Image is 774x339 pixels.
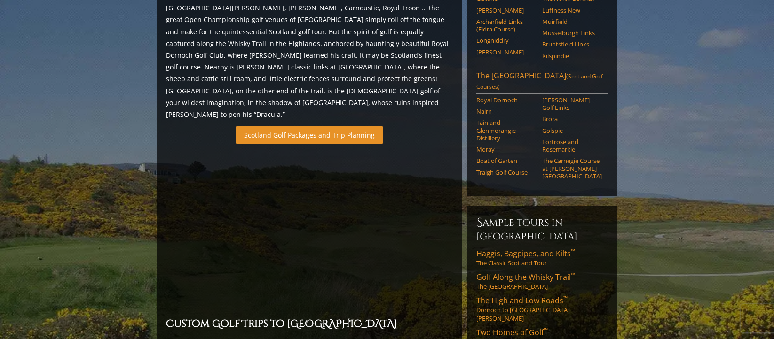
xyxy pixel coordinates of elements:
a: [PERSON_NAME] Golf Links [542,96,602,112]
h2: Custom Golf Trips to [GEOGRAPHIC_DATA] [166,316,453,332]
a: Luffness New [542,7,602,14]
a: [PERSON_NAME] [476,48,536,56]
a: Kilspindie [542,52,602,60]
h6: Sample Tours in [GEOGRAPHIC_DATA] [476,215,608,243]
a: Moray [476,146,536,153]
a: Haggis, Bagpipes, and Kilts™The Classic Scotland Tour [476,248,608,267]
a: Tain and Glenmorangie Distillery [476,119,536,142]
sup: ™ [563,294,568,302]
a: Brora [542,115,602,123]
a: Archerfield Links (Fidra Course) [476,18,536,33]
a: Royal Dornoch [476,96,536,104]
a: Scotland Golf Packages and Trip Planning [236,126,383,144]
a: Traigh Golf Course [476,169,536,176]
a: Muirfield [542,18,602,25]
sup: ™ [544,326,548,334]
span: (Scotland Golf Courses) [476,72,603,91]
sup: ™ [571,271,575,279]
a: Golspie [542,127,602,134]
a: [PERSON_NAME] [476,7,536,14]
a: Longniddry [476,37,536,44]
a: Nairn [476,108,536,115]
span: Two Homes of Golf [476,327,548,338]
a: The High and Low Roads™Dornoch to [GEOGRAPHIC_DATA][PERSON_NAME] [476,295,608,323]
span: Haggis, Bagpipes, and Kilts [476,248,575,259]
a: The Carnegie Course at [PERSON_NAME][GEOGRAPHIC_DATA] [542,157,602,180]
a: The [GEOGRAPHIC_DATA](Scotland Golf Courses) [476,70,608,94]
span: Golf Along the Whisky Trail [476,272,575,282]
a: Boat of Garten [476,157,536,164]
span: The High and Low Roads [476,295,568,306]
a: Musselburgh Links [542,29,602,37]
iframe: Sir-Nick-favorite-Open-Rota-Venues [166,150,453,311]
sup: ™ [571,247,575,255]
a: Bruntsfield Links [542,40,602,48]
a: Fortrose and Rosemarkie [542,138,602,154]
a: Golf Along the Whisky Trail™The [GEOGRAPHIC_DATA] [476,272,608,291]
